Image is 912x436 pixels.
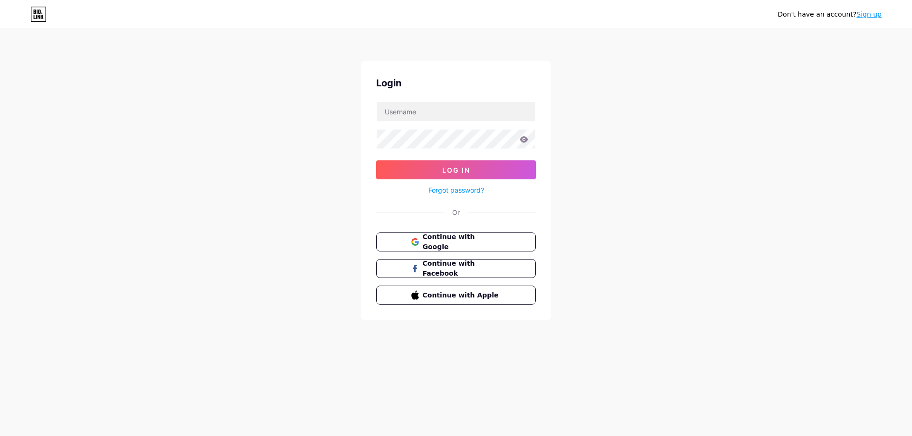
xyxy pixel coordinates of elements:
[442,166,470,174] span: Log In
[423,290,501,300] span: Continue with Apple
[428,185,484,195] a: Forgot password?
[856,10,882,18] a: Sign up
[376,232,536,251] button: Continue with Google
[423,232,501,252] span: Continue with Google
[452,207,460,217] div: Or
[376,286,536,305] button: Continue with Apple
[377,102,535,121] input: Username
[376,259,536,278] button: Continue with Facebook
[376,160,536,179] button: Log In
[423,259,501,278] span: Continue with Facebook
[778,9,882,19] div: Don't have an account?
[376,76,536,90] div: Login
